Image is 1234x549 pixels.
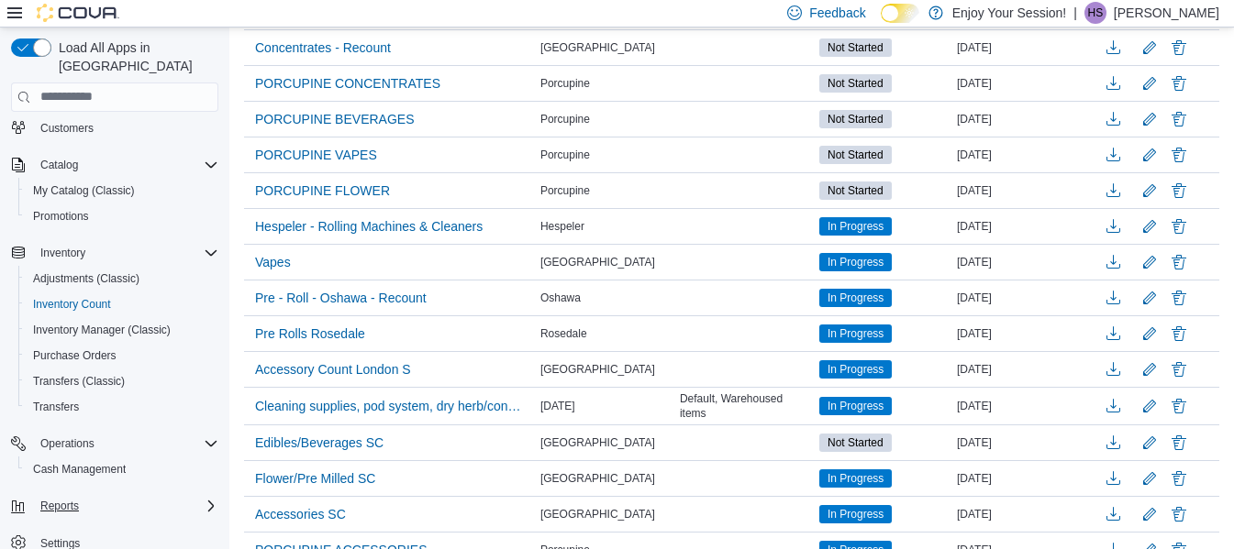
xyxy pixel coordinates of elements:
[1168,144,1190,166] button: Delete
[540,507,655,522] span: [GEOGRAPHIC_DATA]
[33,117,101,139] a: Customers
[248,320,372,347] button: Pre Rolls Rosedale
[255,397,526,415] span: Cleaning supplies, pod system, dry herb/concentrate vapes 6 month count
[953,108,1091,130] div: [DATE]
[819,397,892,415] span: In Progress
[828,254,884,270] span: In Progress
[953,467,1091,489] div: [DATE]
[540,148,590,162] span: Porcupine
[248,141,384,169] button: PORCUPINE VAPES
[40,246,85,260] span: Inventory
[828,325,884,342] span: In Progress
[33,433,218,455] span: Operations
[819,434,892,452] span: Not Started
[33,374,125,389] span: Transfers (Classic)
[953,251,1091,273] div: [DATE]
[4,431,226,456] button: Operations
[676,388,816,424] div: Default, Warehoused items
[255,324,365,343] span: Pre Rolls Rosedale
[819,38,892,57] span: Not Started
[26,370,132,392] a: Transfers (Classic)
[18,266,226,291] button: Adjustments (Classic)
[248,429,391,456] button: Edibles/Beverages SC
[248,105,422,133] button: PORCUPINE BEVERAGES
[26,293,218,315] span: Inventory Count
[33,400,79,414] span: Transfers
[255,74,440,93] span: PORCUPINE CONCENTRATES
[255,181,390,200] span: PORCUPINE FLOWER
[1114,2,1219,24] p: [PERSON_NAME]
[40,158,78,172] span: Catalog
[255,110,415,128] span: PORCUPINE BEVERAGES
[26,370,218,392] span: Transfers (Classic)
[40,499,79,513] span: Reports
[953,395,1091,417] div: [DATE]
[33,433,102,455] button: Operations
[26,180,142,202] a: My Catalog (Classic)
[540,183,590,198] span: Porcupine
[828,182,884,199] span: Not Started
[26,396,218,418] span: Transfers
[828,470,884,487] span: In Progress
[819,289,892,307] span: In Progress
[953,144,1091,166] div: [DATE]
[33,348,117,363] span: Purchase Orders
[255,360,411,379] span: Accessory Count London S
[26,396,86,418] a: Transfers
[33,154,85,176] button: Catalog
[26,458,218,480] span: Cash Management
[255,146,377,164] span: PORCUPINE VAPES
[255,38,391,57] span: Concentrates - Recount
[819,253,892,271] span: In Progress
[33,115,218,138] span: Customers
[33,271,139,286] span: Adjustments (Classic)
[953,432,1091,454] div: [DATE]
[255,434,384,452] span: Edibles/Beverages SC
[26,319,218,341] span: Inventory Manager (Classic)
[828,290,884,306] span: In Progress
[1073,2,1077,24] p: |
[40,436,94,451] span: Operations
[33,154,218,176] span: Catalog
[1168,180,1190,202] button: Delete
[255,217,483,236] span: Hespeler - Rolling Machines & Cleaners
[248,392,533,420] button: Cleaning supplies, pod system, dry herb/concentrate vapes 6 month count
[26,319,178,341] a: Inventory Manager (Classic)
[1168,215,1190,237] button: Delete
[255,469,375,488] span: Flower/Pre Milled SC
[540,362,655,377] span: [GEOGRAPHIC_DATA]
[1139,465,1161,492] button: Edit count details
[1139,284,1161,312] button: Edit count details
[18,394,226,420] button: Transfers
[1139,320,1161,347] button: Edit count details
[26,458,133,480] a: Cash Management
[33,242,218,264] span: Inventory
[248,284,434,312] button: Pre - Roll - Oshawa - Recount
[1139,248,1161,276] button: Edit count details
[33,495,218,517] span: Reports
[33,183,135,198] span: My Catalog (Classic)
[819,146,892,164] span: Not Started
[248,465,383,492] button: Flower/Pre Milled SC
[248,213,490,240] button: Hespeler - Rolling Machines & Cleaners
[819,74,892,93] span: Not Started
[828,147,884,163] span: Not Started
[26,180,218,202] span: My Catalog (Classic)
[33,323,171,337] span: Inventory Manager (Classic)
[1168,432,1190,454] button: Delete
[819,505,892,523] span: In Progress
[1168,503,1190,525] button: Delete
[4,240,226,266] button: Inventory
[18,343,226,368] button: Purchase Orders
[828,111,884,127] span: Not Started
[953,37,1091,59] div: [DATE]
[1168,72,1190,94] button: Delete
[953,287,1091,309] div: [DATE]
[26,205,218,227] span: Promotions
[255,505,346,523] span: Accessories SC
[819,181,892,200] span: Not Started
[26,345,218,367] span: Purchase Orders
[255,289,427,307] span: Pre - Roll - Oshawa - Recount
[255,253,291,271] span: Vapes
[953,323,1091,345] div: [DATE]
